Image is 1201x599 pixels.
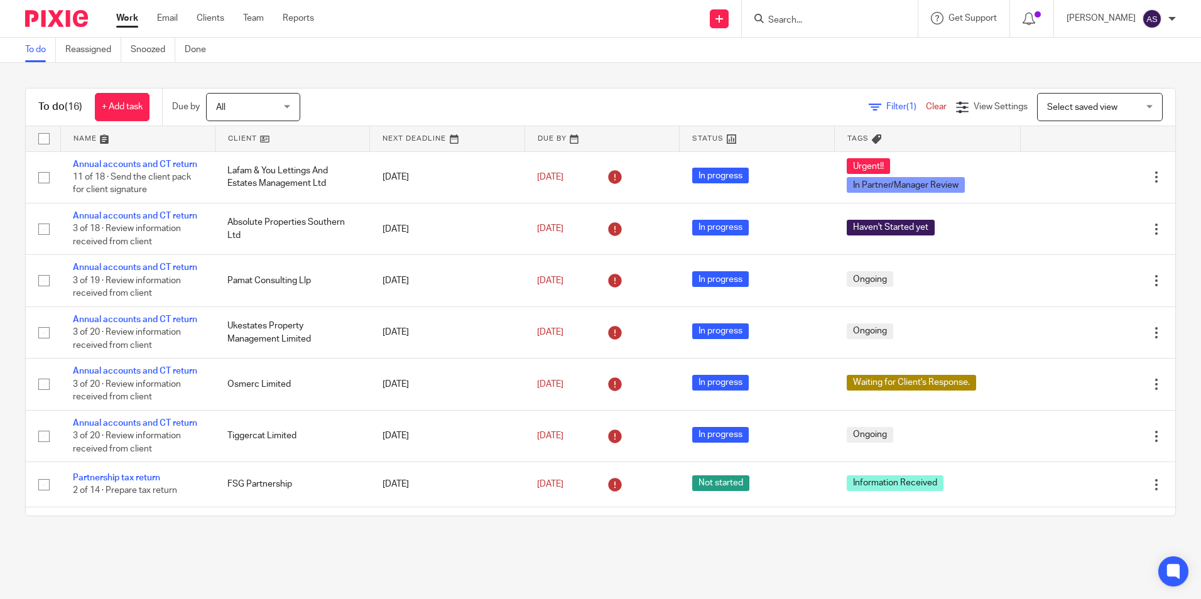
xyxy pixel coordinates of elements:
span: [DATE] [537,173,563,181]
a: Clients [197,12,224,24]
td: [DATE] [370,203,524,254]
td: [DATE] [370,410,524,461]
span: 11 of 18 · Send the client pack for client signature [73,173,191,195]
td: [DATE] [370,507,524,551]
span: In progress [692,271,749,287]
span: All [216,103,226,112]
a: Done [185,38,215,62]
span: Waiting for Client's Response. [847,375,976,391]
a: Annual accounts and CT return [73,419,197,428]
span: (1) [906,102,916,111]
a: Email [157,12,178,24]
a: Work [116,12,138,24]
span: Information Received [847,475,943,491]
span: View Settings [974,102,1028,111]
a: Reassigned [65,38,121,62]
a: + Add task [95,93,149,121]
a: Annual accounts and CT return [73,160,197,169]
a: Annual accounts and CT return [73,263,197,272]
span: In progress [692,375,749,391]
span: (16) [65,102,82,112]
span: 3 of 19 · Review information received from client [73,276,181,298]
a: Clear [926,102,947,111]
td: Pamat Consulting Llp [215,255,369,306]
a: Team [243,12,264,24]
td: Ukestates Property Management Limited [215,306,369,358]
td: Absolute Properties Southern Ltd [215,203,369,254]
span: In Partner/Manager Review [847,177,965,193]
span: 3 of 20 · Review information received from client [73,431,181,453]
span: Not started [692,475,749,491]
span: In progress [692,168,749,183]
td: Osmerc Limited [215,359,369,410]
span: Filter [886,102,926,111]
a: Snoozed [131,38,175,62]
span: Tags [847,135,869,142]
span: Haven't Started yet [847,220,935,235]
p: Due by [172,100,200,113]
td: [DATE] [370,306,524,358]
span: Ongoing [847,323,893,339]
span: [DATE] [537,276,563,285]
span: [DATE] [537,225,563,234]
a: To do [25,38,56,62]
span: Ongoing [847,271,893,287]
span: [DATE] [537,431,563,440]
span: 3 of 20 · Review information received from client [73,380,181,402]
a: Partnership tax return [73,473,160,482]
span: 2 of 14 · Prepare tax return [73,487,177,495]
span: [DATE] [537,480,563,488]
img: svg%3E [1142,9,1162,29]
img: Pixie [25,10,88,27]
span: In progress [692,220,749,235]
a: Annual accounts and CT return [73,315,197,324]
td: [PERSON_NAME] [PERSON_NAME] [215,507,369,551]
span: Get Support [948,14,997,23]
input: Search [767,15,880,26]
span: Ongoing [847,427,893,443]
td: [DATE] [370,151,524,203]
td: [DATE] [370,359,524,410]
span: [DATE] [537,328,563,337]
h1: To do [38,100,82,114]
a: Annual accounts and CT return [73,367,197,375]
a: Reports [283,12,314,24]
a: Annual accounts and CT return [73,212,197,220]
td: [DATE] [370,255,524,306]
span: [DATE] [537,380,563,389]
td: Tiggercat Limited [215,410,369,461]
span: Urgent!! [847,158,890,174]
td: Lafam & You Lettings And Estates Management Ltd [215,151,369,203]
span: Select saved view [1047,103,1117,112]
p: [PERSON_NAME] [1067,12,1136,24]
td: [DATE] [370,462,524,507]
td: FSG Partnership [215,462,369,507]
span: 3 of 18 · Review information received from client [73,225,181,247]
span: 3 of 20 · Review information received from client [73,328,181,350]
span: In progress [692,427,749,443]
span: In progress [692,323,749,339]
